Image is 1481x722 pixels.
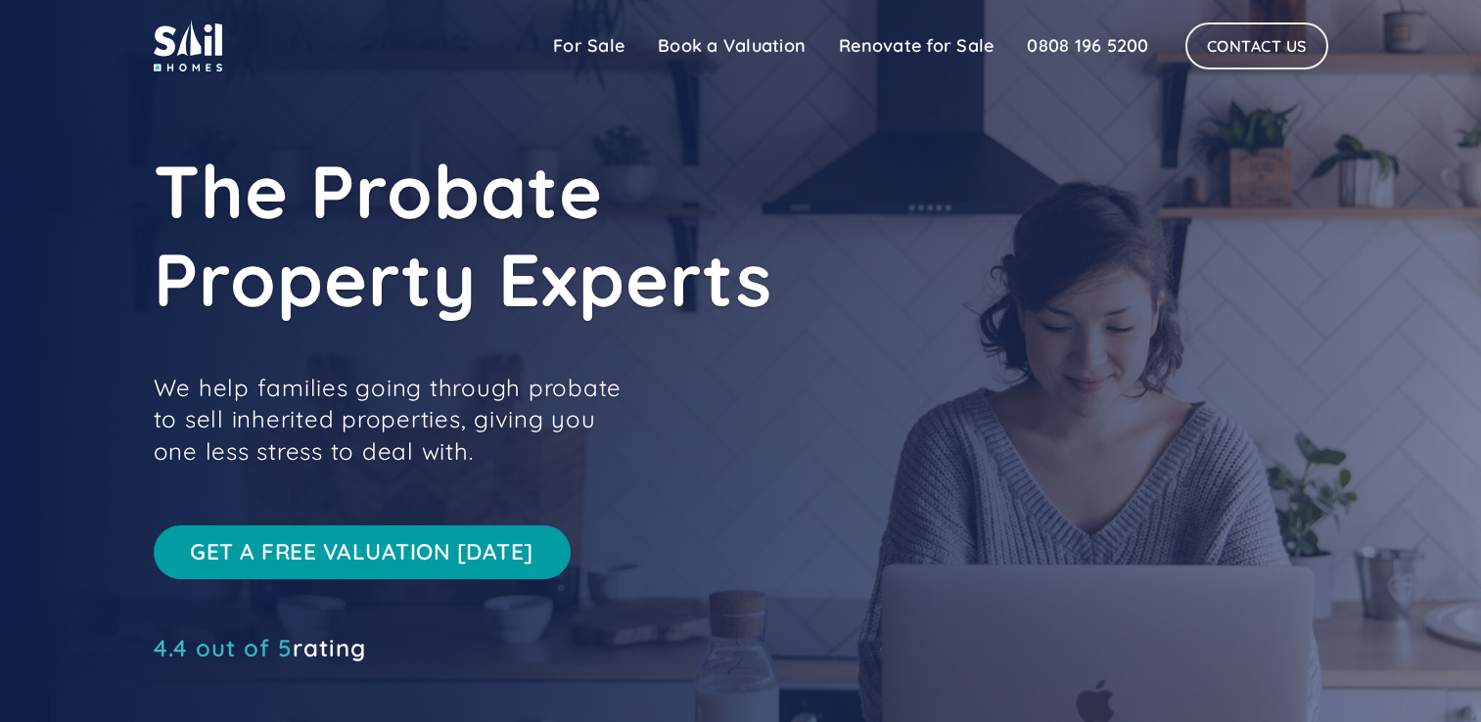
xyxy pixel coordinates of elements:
a: Contact Us [1185,23,1328,69]
a: 0808 196 5200 [1010,26,1165,66]
a: For Sale [536,26,641,66]
a: Get a free valuation [DATE] [154,525,571,579]
img: sail home logo [154,20,222,71]
a: Book a Valuation [641,26,822,66]
a: 4.4 out of 5rating [154,638,366,657]
span: 4.4 out of 5 [154,633,293,662]
a: Renovate for Sale [822,26,1010,66]
p: We help families going through probate to sell inherited properties, giving you one less stress t... [154,372,643,467]
h1: The Probate Property Experts [154,147,1035,323]
div: rating [154,638,366,657]
iframe: Customer reviews powered by Trustpilot [154,667,447,691]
